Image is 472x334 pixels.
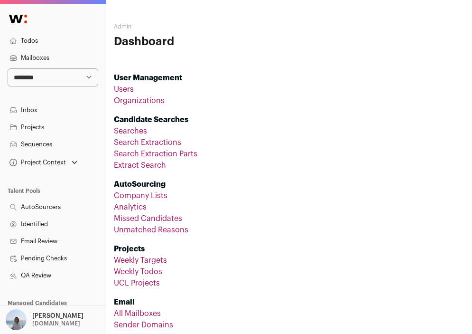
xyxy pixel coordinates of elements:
h1: Dashboard [114,34,231,49]
a: Analytics [114,203,147,211]
strong: Email [114,298,135,306]
button: Open dropdown [8,156,79,169]
a: All Mailboxes [114,310,161,317]
a: Extract Search [114,162,166,169]
strong: AutoSourcing [114,181,166,188]
a: Sender Domains [114,321,173,329]
a: Unmatched Reasons [114,226,188,234]
a: Organizations [114,97,165,105]
img: Wellfound [4,10,32,29]
img: 11561648-medium_jpg [6,309,27,330]
a: Missed Candidates [114,215,182,222]
p: [PERSON_NAME] [32,312,83,320]
a: Searches [114,127,147,135]
a: UCL Projects [114,279,160,287]
button: Open dropdown [4,309,85,330]
strong: User Management [114,74,182,82]
a: Users [114,86,134,93]
a: Search Extractions [114,139,181,146]
div: Project Context [8,159,66,166]
a: Search Extraction Parts [114,150,197,158]
p: [DOMAIN_NAME] [32,320,80,327]
strong: Candidate Searches [114,116,188,124]
a: Company Lists [114,192,167,200]
h2: Admin [114,23,231,30]
a: Weekly Todos [114,268,162,276]
a: Weekly Targets [114,257,167,264]
strong: Projects [114,245,145,253]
